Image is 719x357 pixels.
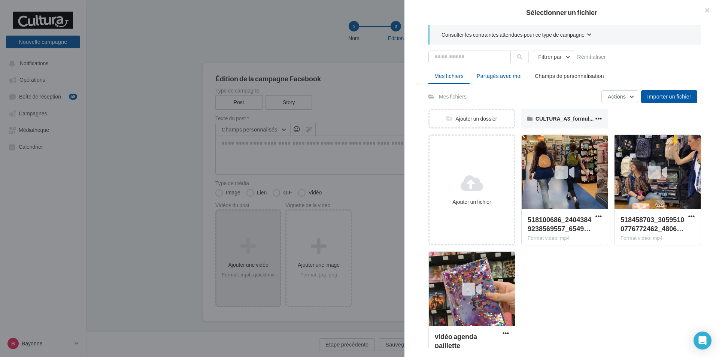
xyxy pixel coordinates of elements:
button: Importer un fichier [641,90,697,103]
span: Consulter les contraintes attendues pour ce type de campagne [442,31,585,39]
button: Consulter les contraintes attendues pour ce type de campagne [442,31,591,40]
div: Mes fichiers [439,93,467,100]
div: Format video: mp4 [621,235,695,242]
div: Ajouter un fichier [433,198,511,206]
span: 518100686_24043849238569557_6549050445779384948_n (1) [528,215,591,233]
span: CULTURA_A3_formule_anniversaire_plongeoir1 (1) (1) [536,115,671,122]
span: vidéo agenda paillette [435,332,477,350]
div: Ajouter un dossier [430,115,514,122]
div: Open Intercom Messenger [694,332,712,350]
span: Partagés avec moi [477,73,522,79]
span: Mes fichiers [434,73,464,79]
button: Filtrer par [532,51,574,63]
button: Actions [601,90,638,103]
button: Réinitialiser [574,52,609,61]
span: Champs de personnalisation [535,73,604,79]
span: Importer un fichier [647,93,691,100]
h2: Sélectionner un fichier [416,9,707,16]
span: 518458703_30595100776772462_4806705319868176708_n [621,215,684,233]
span: Actions [608,93,626,100]
div: Format video: mp4 [528,235,602,242]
